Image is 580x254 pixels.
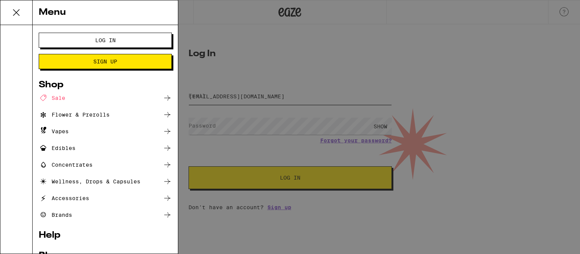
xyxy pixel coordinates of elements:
a: Vapes [39,127,172,136]
span: Help [17,5,33,12]
a: Concentrates [39,160,172,169]
div: Menu [33,0,178,25]
div: Brands [39,210,72,219]
div: Vapes [39,127,69,136]
a: Brands [39,210,172,219]
div: Sale [39,93,65,103]
a: Shop [39,80,172,90]
div: Concentrates [39,160,93,169]
a: Edibles [39,144,172,153]
a: Flower & Prerolls [39,110,172,119]
a: Wellness, Drops & Capsules [39,177,172,186]
button: Log In [39,33,172,48]
a: Sale [39,93,172,103]
div: Wellness, Drops & Capsules [39,177,140,186]
div: Edibles [39,144,75,153]
button: Sign Up [39,54,172,69]
div: Flower & Prerolls [39,110,110,119]
div: Accessories [39,194,89,203]
span: Log In [95,38,116,43]
a: Accessories [39,194,172,203]
a: Help [39,231,172,240]
span: Sign Up [93,59,117,64]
